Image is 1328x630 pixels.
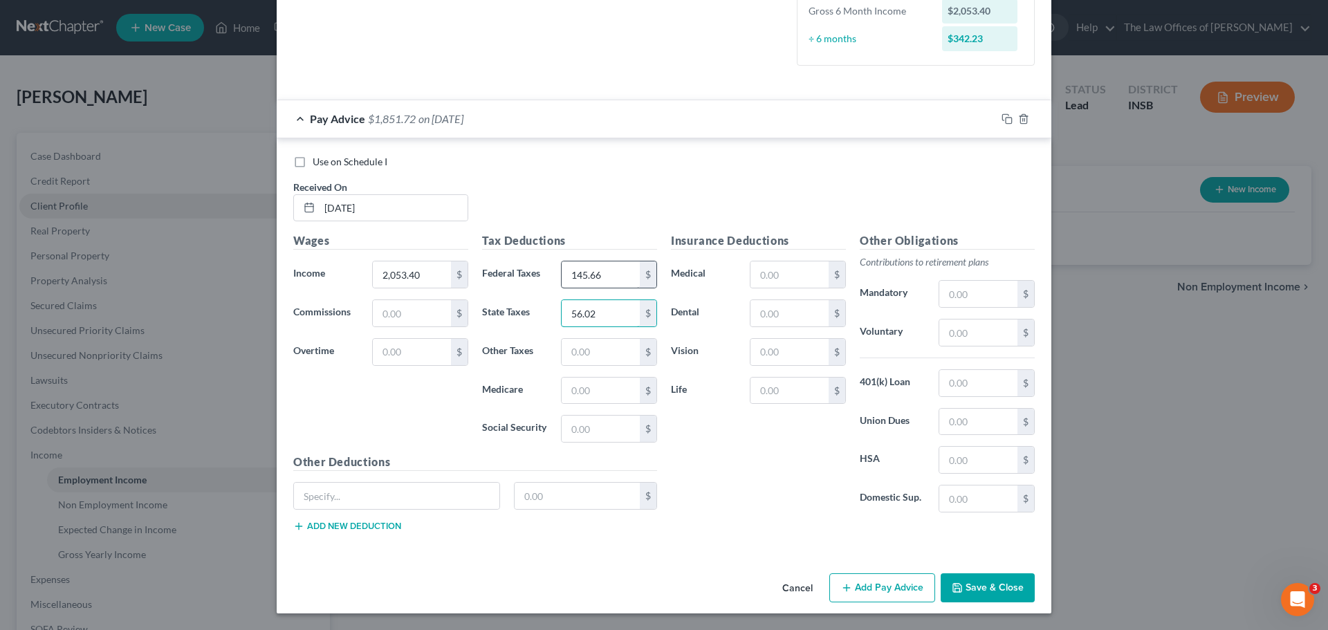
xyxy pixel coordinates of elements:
input: 0.00 [373,339,451,365]
div: $ [1017,370,1034,396]
h5: Other Deductions [293,454,657,471]
label: HSA [853,446,932,474]
input: 0.00 [750,261,829,288]
div: $ [640,300,656,326]
div: $ [1017,319,1034,346]
span: Pay Advice [310,112,365,125]
h5: Other Obligations [860,232,1035,250]
div: $ [451,339,468,365]
input: 0.00 [562,378,640,404]
p: Contributions to retirement plans [860,255,1035,269]
div: $ [1017,281,1034,307]
input: 0.00 [373,261,451,288]
label: Dental [664,299,743,327]
input: 0.00 [939,281,1017,307]
iframe: Intercom live chat [1281,583,1314,616]
label: Commissions [286,299,365,327]
input: 0.00 [750,300,829,326]
label: Union Dues [853,408,932,436]
label: Vision [664,338,743,366]
div: $ [640,483,656,509]
div: $ [1017,447,1034,473]
input: 0.00 [562,261,640,288]
span: Received On [293,181,347,193]
div: $342.23 [942,26,1018,51]
input: 0.00 [562,339,640,365]
input: 0.00 [562,300,640,326]
input: 0.00 [373,300,451,326]
input: 0.00 [939,370,1017,396]
div: $ [640,416,656,442]
span: on [DATE] [418,112,463,125]
label: Other Taxes [475,338,554,366]
button: Add Pay Advice [829,573,935,602]
label: Domestic Sup. [853,485,932,512]
label: Mandatory [853,280,932,308]
div: $ [640,261,656,288]
span: 3 [1309,583,1320,594]
input: MM/DD/YYYY [320,195,468,221]
label: 401(k) Loan [853,369,932,397]
div: $ [829,300,845,326]
button: Add new deduction [293,521,401,532]
button: Cancel [771,575,824,602]
label: Federal Taxes [475,261,554,288]
input: 0.00 [939,319,1017,346]
input: 0.00 [515,483,640,509]
h5: Insurance Deductions [671,232,846,250]
div: $ [829,261,845,288]
div: ÷ 6 months [802,32,935,46]
input: 0.00 [750,378,829,404]
div: $ [829,339,845,365]
label: Voluntary [853,319,932,346]
span: $1,851.72 [368,112,416,125]
span: Use on Schedule I [313,156,387,167]
div: Gross 6 Month Income [802,4,935,18]
div: $ [1017,409,1034,435]
input: 0.00 [939,485,1017,512]
label: Life [664,377,743,405]
h5: Wages [293,232,468,250]
h5: Tax Deductions [482,232,657,250]
div: $ [640,339,656,365]
input: 0.00 [562,416,640,442]
button: Save & Close [941,573,1035,602]
input: 0.00 [939,409,1017,435]
label: Social Security [475,415,554,443]
div: $ [451,300,468,326]
label: Medicare [475,377,554,405]
div: $ [829,378,845,404]
label: Medical [664,261,743,288]
label: Overtime [286,338,365,366]
input: 0.00 [939,447,1017,473]
div: $ [640,378,656,404]
div: $ [451,261,468,288]
div: $ [1017,485,1034,512]
span: Income [293,267,325,279]
input: 0.00 [750,339,829,365]
input: Specify... [294,483,499,509]
label: State Taxes [475,299,554,327]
